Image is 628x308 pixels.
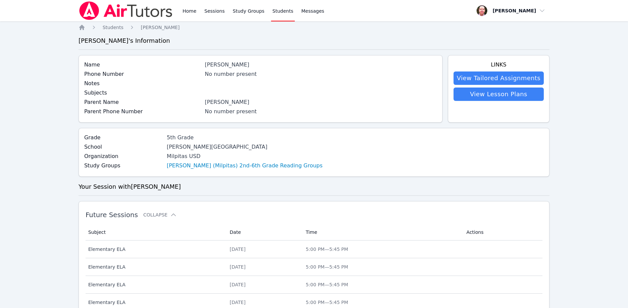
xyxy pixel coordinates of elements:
div: 5th Grade [167,134,323,142]
span: Elementary ELA [88,281,222,288]
div: No number present [205,70,437,78]
span: Students [103,25,123,30]
th: Subject [86,224,226,241]
span: Elementary ELA [88,264,222,270]
div: [PERSON_NAME] [205,61,437,69]
label: Organization [84,152,163,160]
label: Grade [84,134,163,142]
button: Collapse [143,211,177,218]
div: [DATE] [230,246,297,253]
th: Actions [463,224,543,241]
label: School [84,143,163,151]
span: Messages [301,8,325,14]
label: Notes [84,80,201,88]
h3: [PERSON_NAME] 's Information [79,36,549,45]
span: 5:00 PM — 5:45 PM [306,247,348,252]
label: Study Groups [84,162,163,170]
a: View Lesson Plans [454,88,544,101]
div: [DATE] [230,281,297,288]
tr: Elementary ELA[DATE]5:00 PM—5:45 PM [86,276,542,294]
label: Subjects [84,89,201,97]
img: Air Tutors [79,1,173,20]
a: [PERSON_NAME] [141,24,179,31]
h3: Your Session with [PERSON_NAME] [79,182,549,191]
div: [PERSON_NAME] [205,98,437,106]
label: Name [84,61,201,69]
span: 5:00 PM — 5:45 PM [306,282,348,287]
span: 5:00 PM — 5:45 PM [306,300,348,305]
div: No number present [205,108,437,116]
th: Date [226,224,301,241]
span: Elementary ELA [88,299,222,306]
nav: Breadcrumb [79,24,549,31]
span: [PERSON_NAME] [141,25,179,30]
label: Phone Number [84,70,201,78]
div: [DATE] [230,299,297,306]
a: [PERSON_NAME] (Milpitas) 2nd-6th Grade Reading Groups [167,162,323,170]
div: [DATE] [230,264,297,270]
div: [PERSON_NAME][GEOGRAPHIC_DATA] [167,143,323,151]
a: Students [103,24,123,31]
label: Parent Name [84,98,201,106]
div: Milpitas USD [167,152,323,160]
a: View Tailored Assignments [454,71,544,85]
tr: Elementary ELA[DATE]5:00 PM—5:45 PM [86,258,542,276]
label: Parent Phone Number [84,108,201,116]
th: Time [302,224,463,241]
span: Elementary ELA [88,246,222,253]
span: Future Sessions [86,211,138,219]
h4: Links [454,61,544,69]
tr: Elementary ELA[DATE]5:00 PM—5:45 PM [86,241,542,258]
span: 5:00 PM — 5:45 PM [306,264,348,270]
